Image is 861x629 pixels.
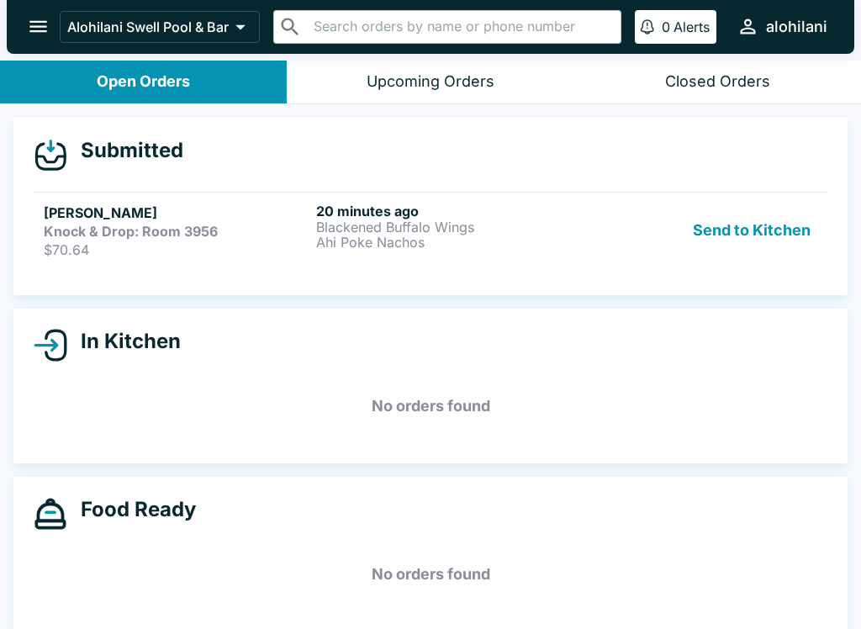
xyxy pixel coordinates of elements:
[44,241,309,258] p: $70.64
[34,192,827,268] a: [PERSON_NAME]Knock & Drop: Room 3956$70.6420 minutes agoBlackened Buffalo WingsAhi Poke NachosSen...
[44,223,218,240] strong: Knock & Drop: Room 3956
[34,376,827,436] h5: No orders found
[316,219,582,235] p: Blackened Buffalo Wings
[766,17,827,37] div: alohilani
[686,203,817,258] button: Send to Kitchen
[67,497,196,522] h4: Food Ready
[316,203,582,219] h6: 20 minutes ago
[67,138,183,163] h4: Submitted
[316,235,582,250] p: Ahi Poke Nachos
[367,72,494,92] div: Upcoming Orders
[67,18,229,35] p: Alohilani Swell Pool & Bar
[662,18,670,35] p: 0
[673,18,710,35] p: Alerts
[44,203,309,223] h5: [PERSON_NAME]
[67,329,181,354] h4: In Kitchen
[97,72,190,92] div: Open Orders
[309,15,614,39] input: Search orders by name or phone number
[60,11,260,43] button: Alohilani Swell Pool & Bar
[34,544,827,605] h5: No orders found
[665,72,770,92] div: Closed Orders
[17,5,60,48] button: open drawer
[730,8,834,45] button: alohilani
